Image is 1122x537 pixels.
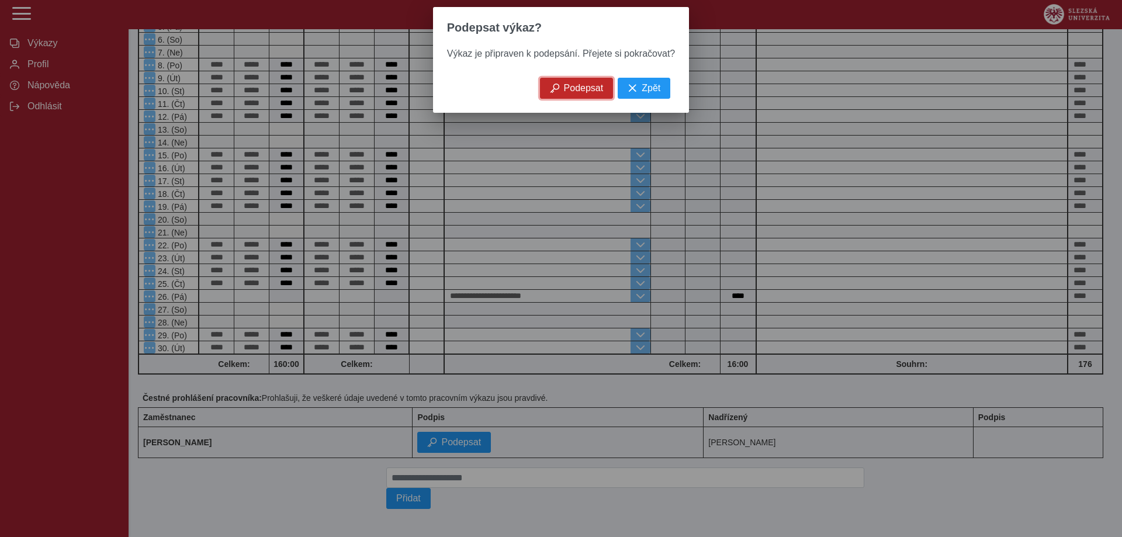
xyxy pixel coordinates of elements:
[540,78,614,99] button: Podepsat
[564,83,604,93] span: Podepsat
[447,21,542,34] span: Podepsat výkaz?
[447,48,675,58] span: Výkaz je připraven k podepsání. Přejete si pokračovat?
[618,78,670,99] button: Zpět
[642,83,660,93] span: Zpět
